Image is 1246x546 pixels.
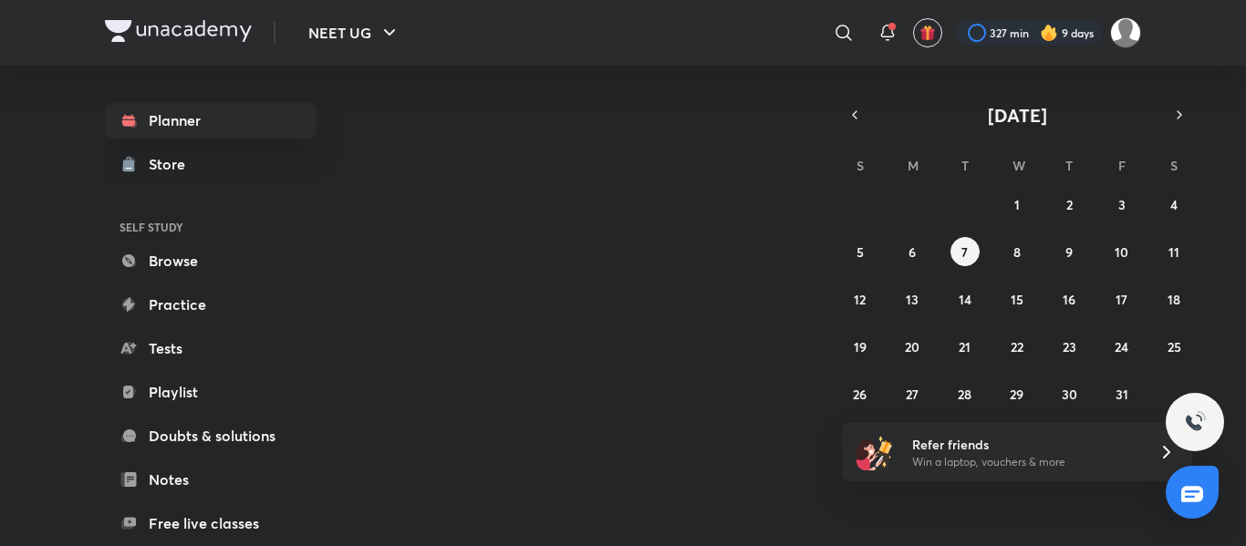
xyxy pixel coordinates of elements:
button: October 14, 2025 [950,284,980,314]
img: Amisha Rani [1110,17,1141,48]
button: October 17, 2025 [1107,284,1137,314]
abbr: Sunday [857,157,864,174]
abbr: October 13, 2025 [906,291,919,308]
a: Playlist [105,374,317,410]
button: October 24, 2025 [1107,332,1137,361]
abbr: October 24, 2025 [1115,338,1128,355]
abbr: October 4, 2025 [1170,196,1178,213]
a: Tests [105,330,317,366]
img: referral [857,434,893,470]
button: October 30, 2025 [1054,379,1084,408]
button: October 21, 2025 [950,332,980,361]
abbr: October 20, 2025 [905,338,919,355]
span: [DATE] [988,103,1047,128]
button: October 22, 2025 [1002,332,1032,361]
abbr: Monday [908,157,919,174]
abbr: October 19, 2025 [854,338,867,355]
button: [DATE] [867,102,1167,128]
abbr: October 14, 2025 [959,291,971,308]
h6: SELF STUDY [105,211,317,242]
a: Doubts & solutions [105,417,317,454]
button: October 31, 2025 [1107,379,1137,408]
button: October 6, 2025 [898,237,927,266]
abbr: October 8, 2025 [1013,243,1021,261]
abbr: October 21, 2025 [959,338,971,355]
a: Company Logo [105,20,252,46]
img: ttu [1184,411,1206,433]
button: October 12, 2025 [846,284,875,314]
abbr: October 26, 2025 [853,386,867,403]
button: October 4, 2025 [1159,190,1189,219]
abbr: October 2, 2025 [1066,196,1073,213]
abbr: Saturday [1170,157,1178,174]
button: October 23, 2025 [1054,332,1084,361]
abbr: October 11, 2025 [1168,243,1179,261]
h6: Refer friends [912,435,1137,454]
abbr: October 5, 2025 [857,243,864,261]
button: October 18, 2025 [1159,284,1189,314]
button: October 5, 2025 [846,237,875,266]
abbr: October 17, 2025 [1116,291,1127,308]
button: NEET UG [297,15,411,51]
button: October 3, 2025 [1107,190,1137,219]
abbr: Tuesday [961,157,969,174]
abbr: October 7, 2025 [961,243,968,261]
abbr: October 6, 2025 [909,243,916,261]
abbr: Friday [1118,157,1126,174]
p: Win a laptop, vouchers & more [912,454,1137,470]
a: Planner [105,102,317,139]
abbr: Wednesday [1012,157,1025,174]
button: October 7, 2025 [950,237,980,266]
button: October 8, 2025 [1002,237,1032,266]
abbr: October 25, 2025 [1168,338,1181,355]
button: October 15, 2025 [1002,284,1032,314]
abbr: October 28, 2025 [958,386,971,403]
button: October 20, 2025 [898,332,927,361]
button: October 25, 2025 [1159,332,1189,361]
a: Store [105,146,317,182]
abbr: October 9, 2025 [1065,243,1073,261]
button: October 26, 2025 [846,379,875,408]
a: Browse [105,242,317,279]
abbr: October 30, 2025 [1062,386,1077,403]
a: Notes [105,461,317,498]
abbr: October 16, 2025 [1063,291,1075,308]
abbr: October 10, 2025 [1115,243,1128,261]
abbr: October 27, 2025 [906,386,919,403]
button: October 29, 2025 [1002,379,1032,408]
button: October 11, 2025 [1159,237,1189,266]
button: October 27, 2025 [898,379,927,408]
div: Store [149,153,196,175]
abbr: October 3, 2025 [1118,196,1126,213]
button: avatar [913,18,942,47]
abbr: October 18, 2025 [1168,291,1180,308]
button: October 13, 2025 [898,284,927,314]
abbr: Thursday [1065,157,1073,174]
button: October 16, 2025 [1054,284,1084,314]
abbr: October 29, 2025 [1010,386,1023,403]
button: October 10, 2025 [1107,237,1137,266]
button: October 2, 2025 [1054,190,1084,219]
abbr: October 22, 2025 [1011,338,1023,355]
img: Company Logo [105,20,252,42]
abbr: October 31, 2025 [1116,386,1128,403]
abbr: October 23, 2025 [1063,338,1076,355]
a: Free live classes [105,505,317,541]
button: October 28, 2025 [950,379,980,408]
img: streak [1040,24,1058,42]
abbr: October 1, 2025 [1014,196,1020,213]
abbr: October 12, 2025 [854,291,866,308]
abbr: October 15, 2025 [1011,291,1023,308]
button: October 19, 2025 [846,332,875,361]
img: avatar [919,25,936,41]
a: Practice [105,286,317,323]
button: October 1, 2025 [1002,190,1032,219]
button: October 9, 2025 [1054,237,1084,266]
